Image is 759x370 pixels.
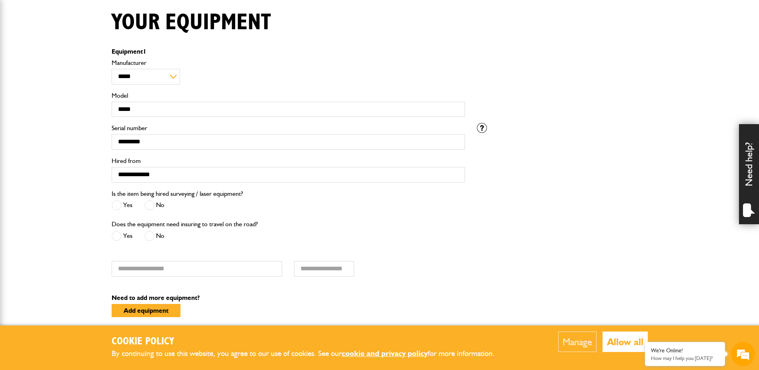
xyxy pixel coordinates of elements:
h1: Your equipment [112,9,271,36]
textarea: Type your message and hit 'Enter' [10,145,146,240]
button: Allow all [603,332,648,352]
button: Manage [558,332,597,352]
label: Is the item being hired surveying / laser equipment? [112,191,243,197]
label: Serial number [112,125,465,131]
p: How may I help you today? [651,355,719,361]
input: Enter your email address [10,98,146,115]
label: Yes [112,200,132,210]
a: cookie and privacy policy [342,349,428,358]
label: No [144,231,164,241]
label: No [144,200,164,210]
div: We're Online! [651,347,719,354]
button: Add equipment [112,304,180,317]
em: Start Chat [109,247,145,257]
div: Need help? [739,124,759,224]
label: Hired from [112,158,465,164]
label: Model [112,92,465,99]
img: d_20077148190_company_1631870298795_20077148190 [14,44,34,56]
div: Chat with us now [42,45,134,55]
input: Enter your last name [10,74,146,92]
p: Equipment [112,48,465,55]
label: Yes [112,231,132,241]
label: Manufacturer [112,60,465,66]
p: By continuing to use this website, you agree to our use of cookies. See our for more information. [112,348,508,360]
p: Need to add more equipment? [112,295,648,301]
div: Minimize live chat window [131,4,150,23]
label: Does the equipment need insuring to travel on the road? [112,221,258,227]
span: 1 [143,48,146,55]
input: Enter your phone number [10,121,146,139]
h2: Cookie Policy [112,336,508,348]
